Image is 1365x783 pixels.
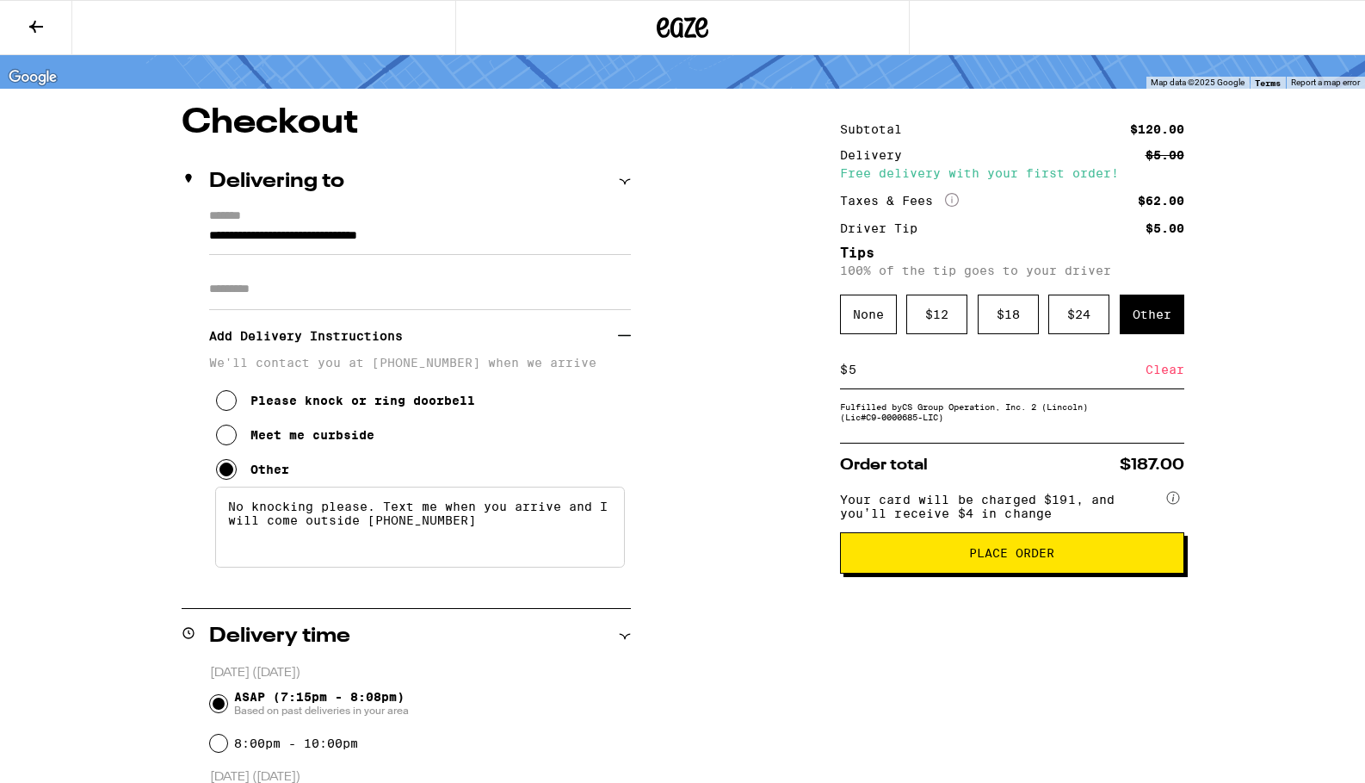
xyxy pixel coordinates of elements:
[209,316,618,356] h3: Add Delivery Instructions
[848,362,1146,377] input: 0
[1255,78,1281,88] a: Terms
[840,193,959,208] div: Taxes & Fees
[216,418,374,452] button: Meet me curbside
[840,532,1184,574] button: Place Order
[840,351,848,388] div: $
[250,428,374,442] div: Meet me curbside
[1048,295,1109,334] div: $ 24
[840,264,1184,277] p: 100% of the tip goes to your driver
[1146,149,1184,161] div: $5.00
[234,736,358,750] label: 8:00pm - 10:00pm
[4,66,61,89] a: Open this area in Google Maps (opens a new window)
[209,356,631,370] p: We'll contact you at [PHONE_NUMBER] when we arrive
[969,547,1054,559] span: Place Order
[1146,351,1184,388] div: Clear
[840,222,930,234] div: Driver Tip
[840,246,1184,260] h5: Tips
[216,452,289,487] button: Other
[840,487,1164,520] span: Your card will be charged $191, and you’ll receive $4 in change
[10,12,124,26] span: Hi. Need any help?
[840,167,1184,179] div: Free delivery with your first order!
[840,457,928,473] span: Order total
[182,106,631,140] h1: Checkout
[906,295,967,334] div: $ 12
[1151,78,1245,87] span: Map data ©2025 Google
[840,295,897,334] div: None
[1146,222,1184,234] div: $5.00
[250,463,289,476] div: Other
[209,171,344,192] h2: Delivering to
[210,665,631,681] p: [DATE] ([DATE])
[1120,295,1184,334] div: Other
[978,295,1039,334] div: $ 18
[4,66,61,89] img: Google
[250,394,475,407] div: Please knock or ring doorbell
[209,626,350,647] h2: Delivery time
[840,401,1184,422] div: Fulfilled by CS Group Operation, Inc. 2 (Lincoln) (Lic# C9-0000685-LIC )
[840,149,914,161] div: Delivery
[1120,457,1184,473] span: $187.00
[234,704,409,718] span: Based on past deliveries in your area
[1291,78,1360,87] a: Report a map error
[234,690,409,718] span: ASAP (7:15pm - 8:08pm)
[1138,195,1184,207] div: $62.00
[1130,123,1184,135] div: $120.00
[840,123,914,135] div: Subtotal
[216,383,475,418] button: Please knock or ring doorbell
